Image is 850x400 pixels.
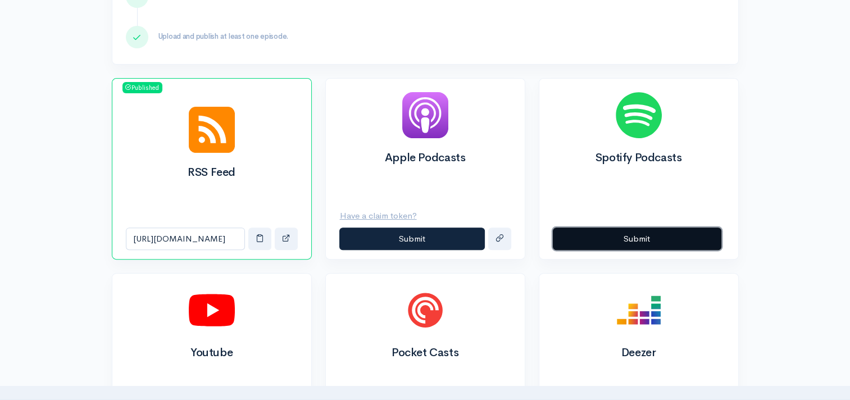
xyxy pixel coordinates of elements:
img: RSS Feed logo [189,107,235,153]
h2: Youtube [126,347,298,359]
h2: Apple Podcasts [339,152,511,164]
img: Pocket Casts logo [402,287,448,333]
span: Upload and publish at least one episode. [158,31,289,41]
input: RSS Feed link [126,228,245,251]
h2: Deezer [553,347,725,359]
h2: Pocket Casts [339,347,511,359]
span: Published [122,82,162,93]
img: Apple Podcasts logo [402,92,448,138]
u: Have a claim token? [340,210,417,221]
h2: Spotify Podcasts [553,152,725,164]
button: Have a claim token? [339,204,424,228]
img: Deezer logo [616,287,662,333]
h2: RSS Feed [126,166,298,179]
button: Submit [553,228,721,251]
button: Submit [339,228,485,251]
img: Youtube logo [189,287,235,333]
img: Spotify Podcasts logo [616,92,662,138]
